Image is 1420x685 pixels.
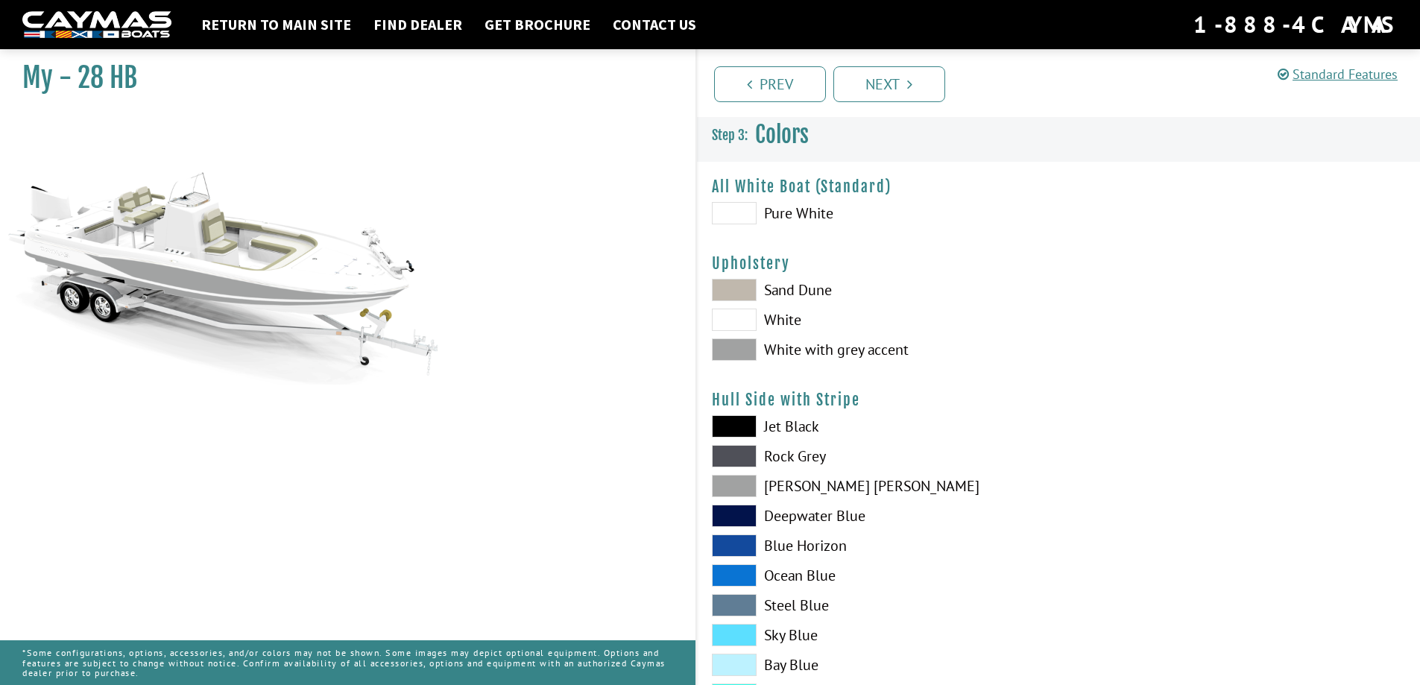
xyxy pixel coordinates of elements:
label: Sky Blue [712,624,1044,646]
label: [PERSON_NAME] [PERSON_NAME] [712,475,1044,497]
label: Steel Blue [712,594,1044,616]
h1: My - 28 HB [22,61,658,95]
img: white-logo-c9c8dbefe5ff5ceceb0f0178aa75bf4bb51f6bca0971e226c86eb53dfe498488.png [22,11,171,39]
a: Standard Features [1278,66,1398,83]
h4: Hull Side with Stripe [712,391,1406,409]
a: Get Brochure [477,15,598,34]
p: *Some configurations, options, accessories, and/or colors may not be shown. Some images may depic... [22,640,673,685]
label: Deepwater Blue [712,505,1044,527]
label: Ocean Blue [712,564,1044,587]
a: Next [833,66,945,102]
label: Blue Horizon [712,534,1044,557]
h4: Upholstery [712,254,1406,273]
div: 1-888-4CAYMAS [1193,8,1398,41]
h4: All White Boat (Standard) [712,177,1406,196]
label: Rock Grey [712,445,1044,467]
a: Return to main site [194,15,359,34]
label: Pure White [712,202,1044,224]
a: Prev [714,66,826,102]
label: White with grey accent [712,338,1044,361]
label: White [712,309,1044,331]
label: Bay Blue [712,654,1044,676]
label: Sand Dune [712,279,1044,301]
a: Contact Us [605,15,704,34]
a: Find Dealer [366,15,470,34]
label: Jet Black [712,415,1044,438]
